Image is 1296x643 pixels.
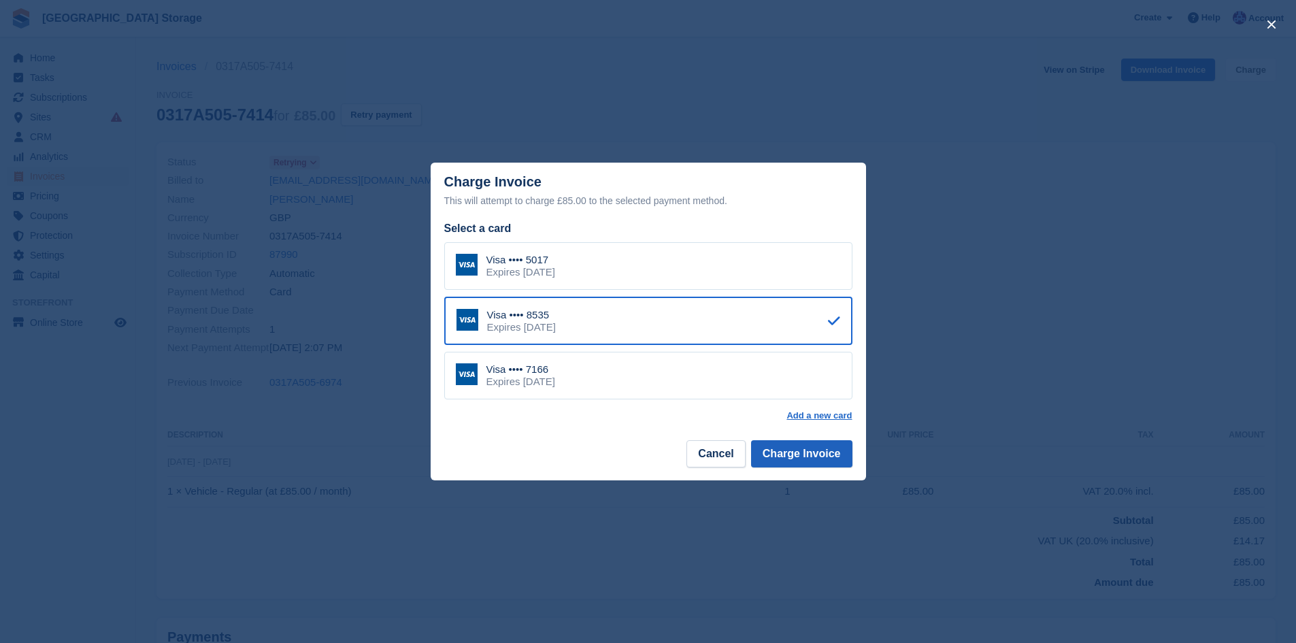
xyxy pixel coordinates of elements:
[444,220,852,237] div: Select a card
[486,376,555,388] div: Expires [DATE]
[751,440,852,467] button: Charge Invoice
[1261,14,1282,35] button: close
[486,254,555,266] div: Visa •••• 5017
[786,410,852,421] a: Add a new card
[686,440,745,467] button: Cancel
[487,321,556,333] div: Expires [DATE]
[486,266,555,278] div: Expires [DATE]
[456,363,478,385] img: Visa Logo
[444,174,852,209] div: Charge Invoice
[486,363,555,376] div: Visa •••• 7166
[456,254,478,276] img: Visa Logo
[456,309,478,331] img: Visa Logo
[444,193,852,209] div: This will attempt to charge £85.00 to the selected payment method.
[487,309,556,321] div: Visa •••• 8535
